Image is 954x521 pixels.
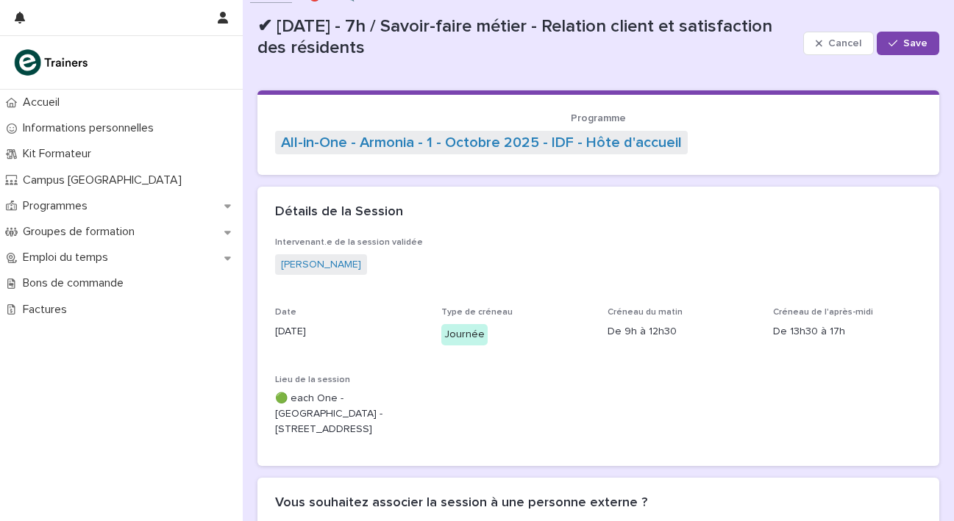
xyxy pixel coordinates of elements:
span: Créneau du matin [608,308,683,317]
span: Intervenant.e de la session validée [275,238,423,247]
h2: Vous souhaitez associer la session à une personne externe ? [275,495,647,511]
span: Programme [571,113,626,123]
span: Save [903,38,928,48]
span: Date [275,308,296,317]
a: All-in-One - Armonia - 1 - Octobre 2025 - IDF - Hôte d'accueil [281,134,682,151]
p: Bons de commande [17,276,135,290]
p: [DATE] [275,324,424,339]
p: Groupes de formation [17,225,146,239]
a: [PERSON_NAME] [281,257,361,273]
img: K0CqGN7SDeD6s4JG8KQk [12,48,93,77]
div: Journée [441,324,488,345]
p: Programmes [17,199,99,213]
span: Créneau de l'après-midi [773,308,873,317]
p: Accueil [17,96,71,109]
span: Lieu de la session [275,376,350,384]
p: Informations personnelles [17,121,165,135]
p: ✔ [DATE] - 7h / Savoir-faire métier - Relation client et satisfaction des résidents [257,16,797,59]
span: Type de créneau [441,308,513,317]
p: De 9h à 12h30 [608,324,756,339]
button: Save [877,32,939,55]
p: Campus [GEOGRAPHIC_DATA] [17,173,193,187]
p: Kit Formateur [17,147,103,161]
p: De 13h30 à 17h [773,324,922,339]
p: Emploi du temps [17,251,120,265]
p: 🟢 each One - [GEOGRAPHIC_DATA] - [STREET_ADDRESS] [275,391,424,436]
p: Factures [17,303,79,317]
button: Cancel [803,32,874,55]
span: Cancel [828,38,861,48]
h2: Détails de la Session [275,204,403,220]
